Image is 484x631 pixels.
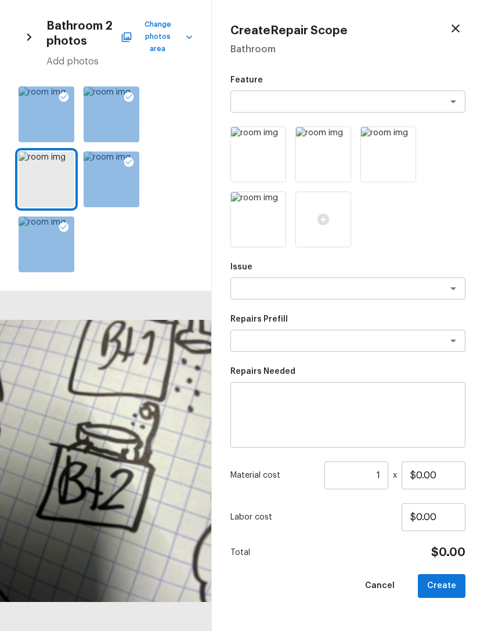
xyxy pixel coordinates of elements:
p: Repairs Needed [230,366,465,377]
button: Cancel [356,574,404,598]
button: Open [445,280,461,297]
img: room img [231,192,286,247]
p: Feature [230,74,465,86]
img: room img [296,127,351,182]
div: x [230,461,465,489]
img: room img [231,127,286,182]
h4: $0.00 [431,545,465,560]
h4: Bathroom 2 photos [46,19,123,55]
h5: Bathroom [230,43,465,56]
p: Total [230,547,250,558]
p: Issue [230,261,465,273]
p: Labor cost [230,511,402,523]
h5: Add photos [46,55,193,68]
p: Repairs Prefill [230,313,465,325]
button: Change photos area [123,19,193,55]
img: room img [361,127,416,182]
button: Open [445,93,461,110]
h4: Create Repair Scope [230,23,348,38]
p: Material cost [230,470,320,481]
button: Open [445,333,461,349]
button: Create [418,574,465,598]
